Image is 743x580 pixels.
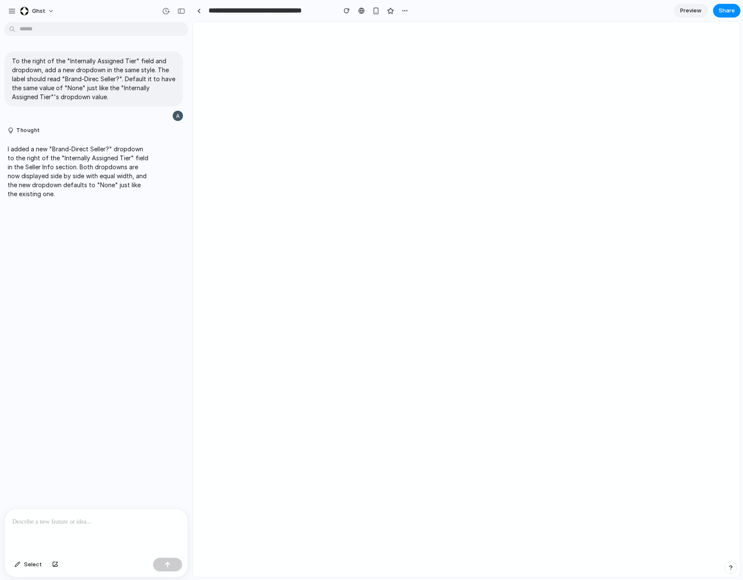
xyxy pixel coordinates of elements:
[32,7,45,15] span: ghst
[10,558,46,571] button: Select
[8,144,150,198] p: I added a new "Brand-Direct Seller?" dropdown to the right of the "Internally Assigned Tier" fiel...
[713,4,740,18] button: Share
[680,6,702,15] span: Preview
[24,560,42,569] span: Select
[674,4,708,18] a: Preview
[719,6,735,15] span: Share
[17,4,59,18] button: ghst
[12,56,175,101] p: To the right of the "Internally Assigned Tier" field and dropdown, add a new dropdown in the same...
